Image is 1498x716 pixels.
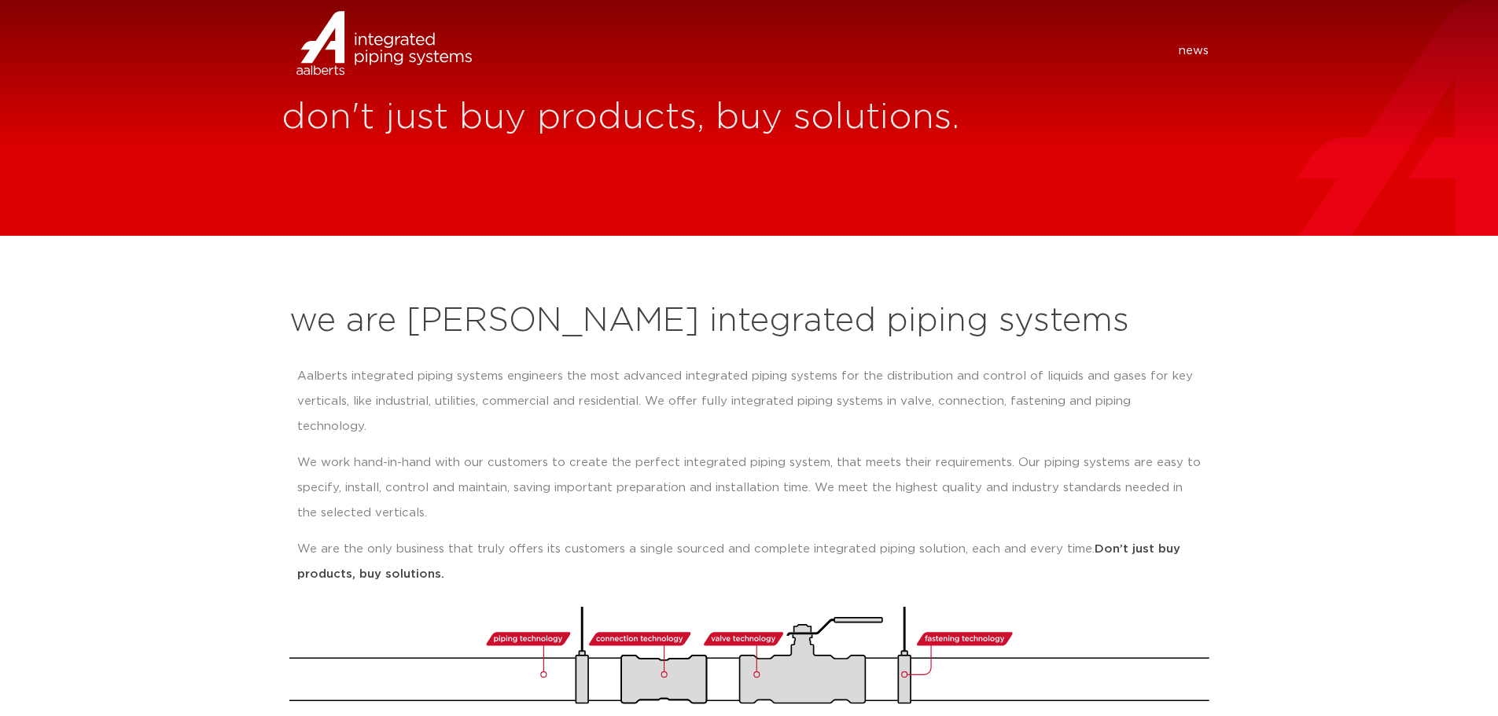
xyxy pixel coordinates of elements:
[297,450,1202,526] p: We work hand-in-hand with our customers to create the perfect integrated piping system, that meet...
[297,364,1202,439] p: Aalberts integrated piping systems engineers the most advanced integrated piping systems for the ...
[495,39,1209,64] nav: Menu
[297,537,1202,587] p: We are the only business that truly offers its customers a single sourced and complete integrated...
[1179,39,1209,64] a: news
[289,303,1209,340] h2: we are [PERSON_NAME] integrated piping systems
